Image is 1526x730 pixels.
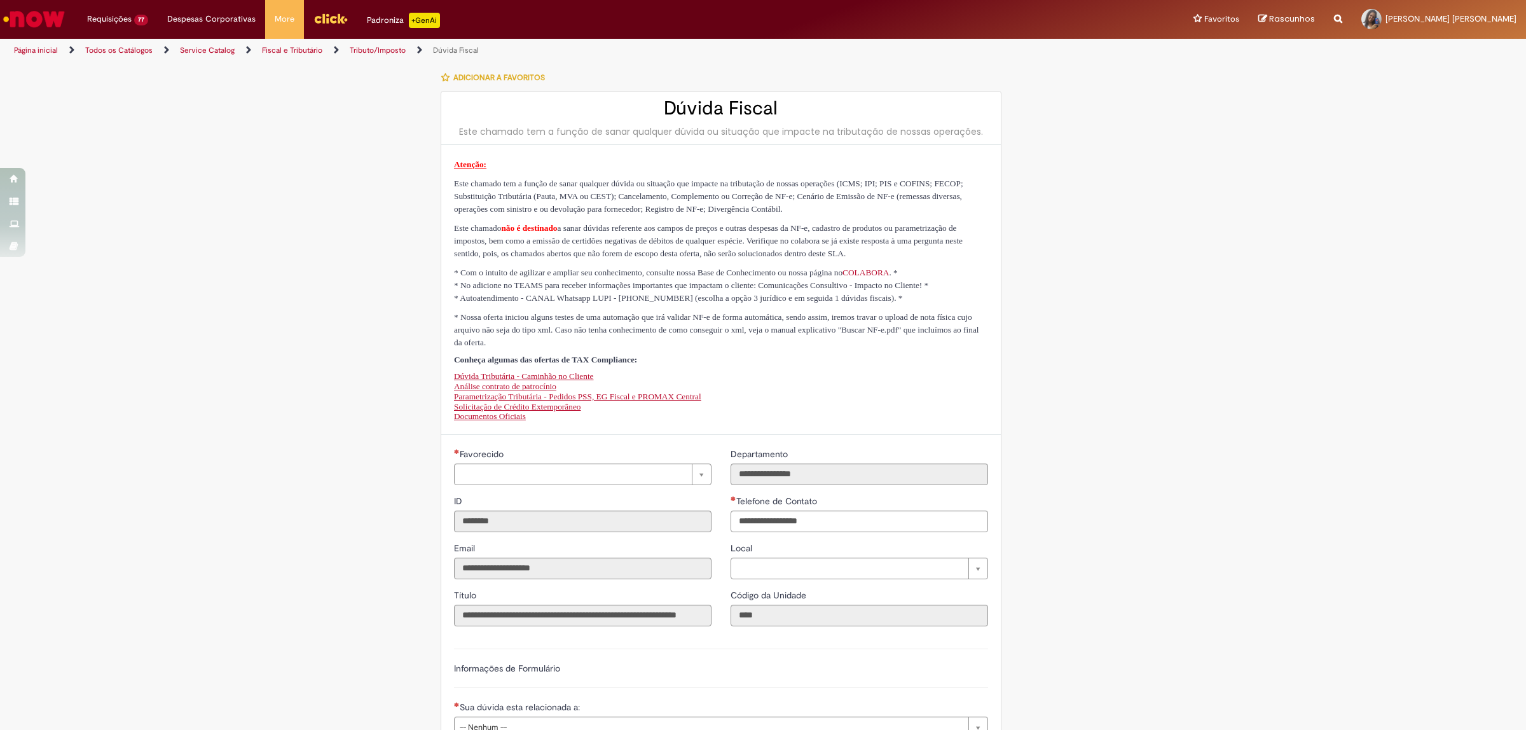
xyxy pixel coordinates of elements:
[313,9,348,28] img: click_logo_yellow_360x200.png
[350,45,406,55] a: Tributo/Imposto
[454,605,711,626] input: Título
[731,589,809,602] label: Somente leitura - Código da Unidade
[731,464,988,485] input: Departamento
[454,355,637,364] span: Conheça algumas das ofertas de TAX Compliance:
[441,64,552,91] button: Adicionar a Favoritos
[454,382,556,391] a: Análise contrato de patrocínio
[454,542,478,554] label: Somente leitura - Email
[454,702,460,707] span: Necessários
[454,98,988,119] h2: Dúvida Fiscal
[842,268,889,277] a: COLABORA
[453,72,545,83] span: Adicionar a Favoritos
[85,45,153,55] a: Todos os Catálogos
[454,464,711,485] a: Limpar campo Favorecido
[731,496,736,501] span: Obrigatório Preenchido
[454,663,560,674] label: Informações de Formulário
[454,392,701,401] a: Parametrização Tributária - Pedidos PSS, EG Fiscal e PROMAX Central
[433,45,479,55] a: Dúvida Fiscal
[1258,13,1315,25] a: Rascunhos
[736,495,820,507] span: Telefone de Contato
[454,589,479,601] span: Somente leitura - Título
[731,448,790,460] label: Somente leitura - Departamento
[731,558,988,579] a: Limpar campo Local
[1385,13,1516,24] span: [PERSON_NAME] [PERSON_NAME]
[167,13,256,25] span: Despesas Corporativas
[454,268,898,277] span: * Com o intuito de agilizar e ampliar seu conhecimento, consulte nossa Base de Conhecimento ou no...
[731,605,988,626] input: Código da Unidade
[454,402,581,411] a: Solicitação de Crédito Extemporâneo
[454,280,928,290] span: * No adicione no TEAMS para receber informações importantes que impactam o cliente: Comunicações ...
[731,511,988,532] input: Telefone de Contato
[87,13,132,25] span: Requisições
[134,15,148,25] span: 77
[454,558,711,579] input: Email
[454,312,979,347] span: * Nossa oferta iniciou alguns testes de uma automação que irá validar NF-e de forma automática, s...
[460,701,582,713] span: Sua dúvida esta relacionada a:
[1204,13,1239,25] span: Favoritos
[454,589,479,602] label: Somente leitura - Título
[14,45,58,55] a: Página inicial
[180,45,235,55] a: Service Catalog
[454,495,465,507] label: Somente leitura - ID
[454,411,526,421] a: Documentos Oficiais
[454,125,988,138] div: Este chamado tem a função de sanar qualquer dúvida ou situação que impacte na tributação de nossa...
[1269,13,1315,25] span: Rascunhos
[10,39,1008,62] ul: Trilhas de página
[262,45,322,55] a: Fiscal e Tributário
[454,371,594,381] a: Dúvida Tributária - Caminhão no Cliente
[454,179,963,214] span: Este chamado tem a função de sanar qualquer dúvida ou situação que impacte na tributação de nossa...
[275,13,294,25] span: More
[454,160,486,169] span: Atenção:
[460,448,506,460] span: Necessários - Favorecido
[731,542,755,554] span: Local
[454,293,903,303] span: * Autoatendimento - CANAL Whatsapp LUPI - [PHONE_NUMBER] (escolha a opção 3 jurídico e em seguida...
[501,223,557,233] span: não é destinado
[454,449,460,454] span: Necessários
[731,589,809,601] span: Somente leitura - Código da Unidade
[367,13,440,28] div: Padroniza
[1,6,67,32] img: ServiceNow
[454,223,963,258] span: Este chamado a sanar dúvidas referente aos campos de preços e outras despesas da NF-e, cadastro d...
[409,13,440,28] p: +GenAi
[454,511,711,532] input: ID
